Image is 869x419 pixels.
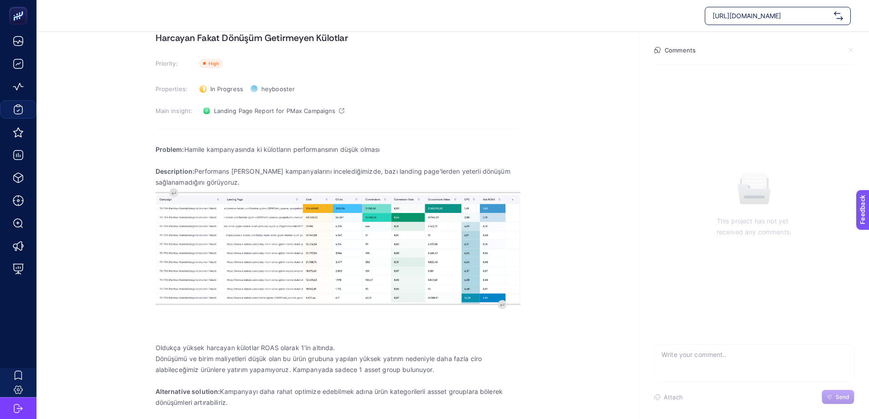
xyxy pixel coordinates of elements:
[156,85,194,93] h3: Properties:
[5,3,35,10] span: Feedback
[156,193,520,304] img: 1753185221014-Ekran%20Resmi%202025-07-22%2014.42.32.png
[834,11,843,21] img: svg%3e
[156,145,184,153] strong: Problem:
[156,60,194,67] h3: Priority:
[156,353,520,375] p: Dönüşümü ve birim maliyetleri düşük olan bu ürün grubuna yapılan yüksek yatırım nedeniyle daha fa...
[717,216,791,238] p: This project has not yet received any comments.
[156,144,520,155] p: Hamile kampanyasında ki külotların performansının düşük olması
[665,47,696,54] h4: Comments
[156,386,520,408] p: Kampanyayı daha rahat optimize edebilmek adına ürün kategorilerii assset grouplara bölerek dönüşü...
[713,11,830,21] span: [URL][DOMAIN_NAME]
[156,388,220,395] strong: Alternative solution:
[498,300,507,309] div: Insert paragraph after block
[664,393,683,401] span: Attach
[261,85,295,93] span: heybooster
[199,103,349,118] a: Landing Page Report for PMax Campaigns
[156,342,520,353] p: Oldukça yüksek harcayan külotlar ROAS olarak 1'in altında.
[169,188,178,197] div: Insert paragraph before block
[156,167,195,175] strong: Description:
[156,166,520,188] p: Performans [PERSON_NAME] kampanyalarını incelediğimizde, bazı landing page'lerden yeterli dönüşüm...
[214,107,336,114] span: Landing Page Report for PMax Campaigns
[822,390,854,404] button: Send
[156,138,520,419] div: Rich Text Editor. Editing area: main
[836,393,849,401] span: Send
[210,85,243,93] span: In Progress
[156,107,194,114] h3: Main insight:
